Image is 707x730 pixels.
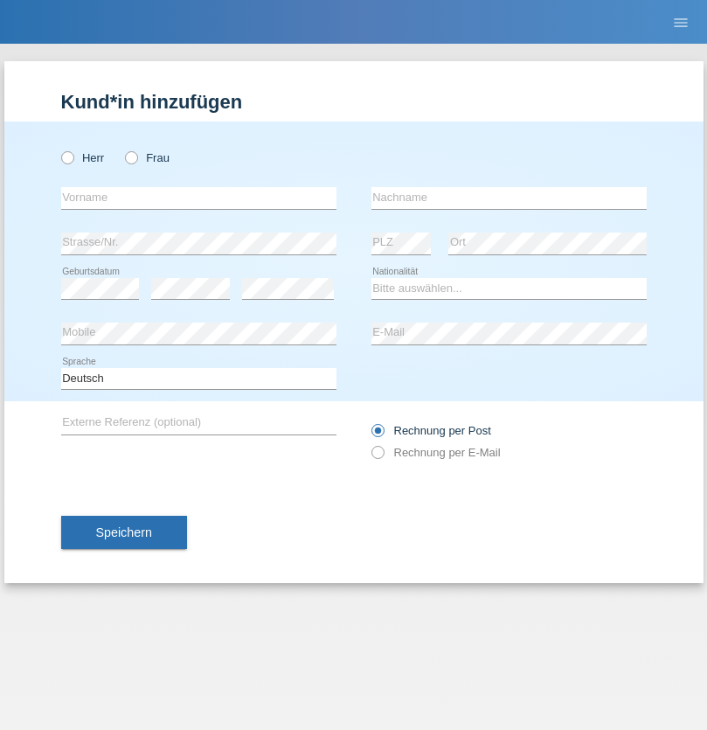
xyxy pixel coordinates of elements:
a: menu [663,17,698,27]
i: menu [672,14,690,31]
span: Speichern [96,525,152,539]
button: Speichern [61,516,187,549]
input: Herr [61,151,73,163]
h1: Kund*in hinzufügen [61,91,647,113]
label: Rechnung per E-Mail [371,446,501,459]
label: Frau [125,151,170,164]
label: Herr [61,151,105,164]
input: Rechnung per E-Mail [371,446,383,468]
input: Frau [125,151,136,163]
label: Rechnung per Post [371,424,491,437]
input: Rechnung per Post [371,424,383,446]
